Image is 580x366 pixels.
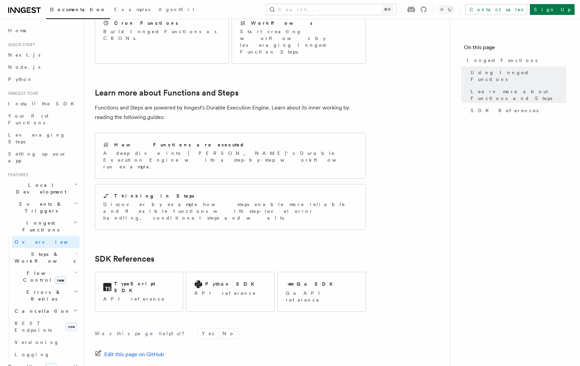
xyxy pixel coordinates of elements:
[95,133,366,179] a: How Functions are executedA deep dive into [PERSON_NAME]'s Durable Execution Engine with a step-b...
[103,28,220,42] p: Build Inngest Functions as CRONs.
[104,350,164,359] span: Edit this page on GitHub
[471,88,566,102] span: Learn more about Functions and Steps
[114,7,150,12] span: Examples
[205,281,258,287] h2: Python SDK
[8,101,78,106] span: Install the SDK
[5,179,80,198] button: Local Development
[8,52,40,58] span: Next.js
[297,281,337,287] h2: Go SDK
[5,110,80,129] a: Your first Functions
[95,254,154,264] a: SDK References
[5,220,73,233] span: Inngest Functions
[15,340,59,345] span: Versioning
[468,85,566,104] a: Learn more about Functions and Steps
[95,330,189,337] p: Was this page helpful?
[12,236,80,248] a: Overview
[8,27,27,34] span: Home
[5,91,38,96] span: Inngest tour
[46,2,110,19] a: Documentation
[5,24,80,37] a: Home
[438,5,454,14] button: Toggle dark mode
[110,2,154,18] a: Examples
[15,352,50,357] span: Logging
[5,61,80,73] a: Node.js
[186,272,274,312] a: Python SDKAPI reference
[5,236,80,361] div: Inngest Functions
[266,4,396,15] button: Search...⌘K
[251,20,313,26] h2: Workflows
[12,317,80,336] a: REST Endpointsnew
[5,217,80,236] button: Inngest Functions
[12,348,80,361] a: Logging
[95,184,366,230] a: Thinking in StepsDiscover by example how steps enable more reliable and flexible functions with s...
[5,182,74,195] span: Local Development
[530,4,575,15] a: Sign Up
[15,239,84,245] span: Overview
[5,172,28,178] span: Features
[95,88,239,98] a: Learn more about Functions and Steps
[12,251,76,264] span: Steps & Workflows
[218,328,239,339] button: No
[8,132,65,144] span: Leveraging Steps
[465,4,527,15] a: Contact sales
[103,150,357,170] p: A deep dive into [PERSON_NAME]'s Durable Execution Engine with a step-by-step workflow run example.
[12,289,73,302] span: Errors & Retries
[95,11,229,64] a: Cron FunctionsBuild Inngest Functions as CRONs.
[468,66,566,85] a: Using Inngest Functions
[114,192,194,199] h2: Thinking in Steps
[12,336,80,348] a: Versioning
[277,272,366,312] a: Go SDKGo API reference
[8,64,40,70] span: Node.js
[12,270,74,283] span: Flow Control
[8,77,33,82] span: Python
[114,141,245,148] h2: How Functions are executed
[95,103,366,122] p: Functions and Steps are powered by Inngest's Durable Execution Engine. Learn about its inner work...
[464,43,566,54] h4: On this page
[383,6,392,13] kbd: ⌘K
[5,42,35,47] span: Quick start
[194,290,258,297] p: API reference
[240,28,357,55] p: Start creating worflows by leveraging Inngest Function Steps.
[5,198,80,217] button: Events & Triggers
[471,107,538,114] span: SDK References
[114,280,175,294] h2: TypeScript SDK
[95,272,183,312] a: TypeScript SDKAPI reference
[471,69,566,83] span: Using Inngest Functions
[114,20,178,26] h2: Cron Functions
[12,267,80,286] button: Flow Controlnew
[464,54,566,66] a: Inngest Functions
[5,49,80,61] a: Next.js
[5,73,80,85] a: Python
[5,148,80,167] a: Setting up your app
[103,296,175,302] p: API reference
[5,129,80,148] a: Leveraging Steps
[95,350,164,359] a: Edit this page on GitHub
[66,323,77,331] span: new
[12,308,70,314] span: Cancellation
[467,57,537,64] span: Inngest Functions
[12,248,80,267] button: Steps & Workflows
[5,201,74,214] span: Events & Triggers
[158,7,194,12] span: AgentKit
[468,104,566,117] a: SDK References
[12,286,80,305] button: Errors & Retries
[103,201,357,221] p: Discover by example how steps enable more reliable and flexible functions with step-level error h...
[12,305,80,317] button: Cancellation
[8,113,48,125] span: Your first Functions
[15,321,52,333] span: REST Endpoints
[50,7,106,12] span: Documentation
[55,277,66,284] span: new
[8,151,66,163] span: Setting up your app
[232,11,366,64] a: WorkflowsStart creating worflows by leveraging Inngest Function Steps.
[198,328,218,339] button: Yes
[286,290,357,303] p: Go API reference
[154,2,198,18] a: AgentKit
[5,98,80,110] a: Install the SDK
